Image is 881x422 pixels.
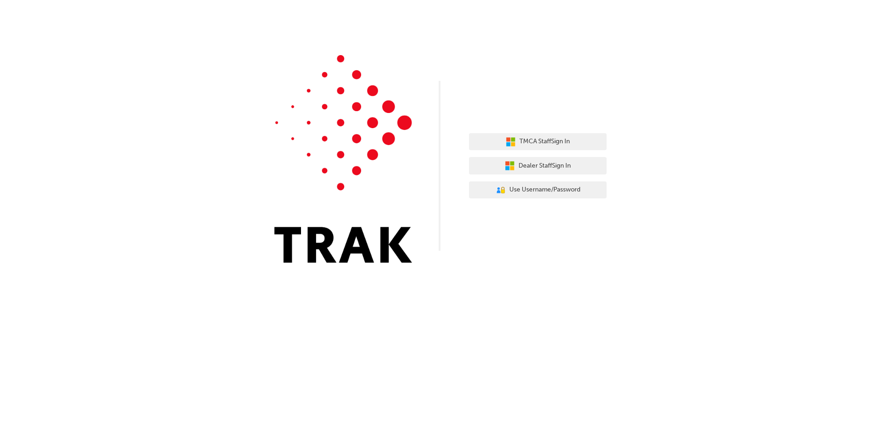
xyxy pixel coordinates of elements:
[519,136,570,147] span: TMCA Staff Sign In
[469,157,607,174] button: Dealer StaffSign In
[509,185,580,195] span: Use Username/Password
[519,161,571,171] span: Dealer Staff Sign In
[274,55,412,263] img: Trak
[469,181,607,199] button: Use Username/Password
[469,133,607,151] button: TMCA StaffSign In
